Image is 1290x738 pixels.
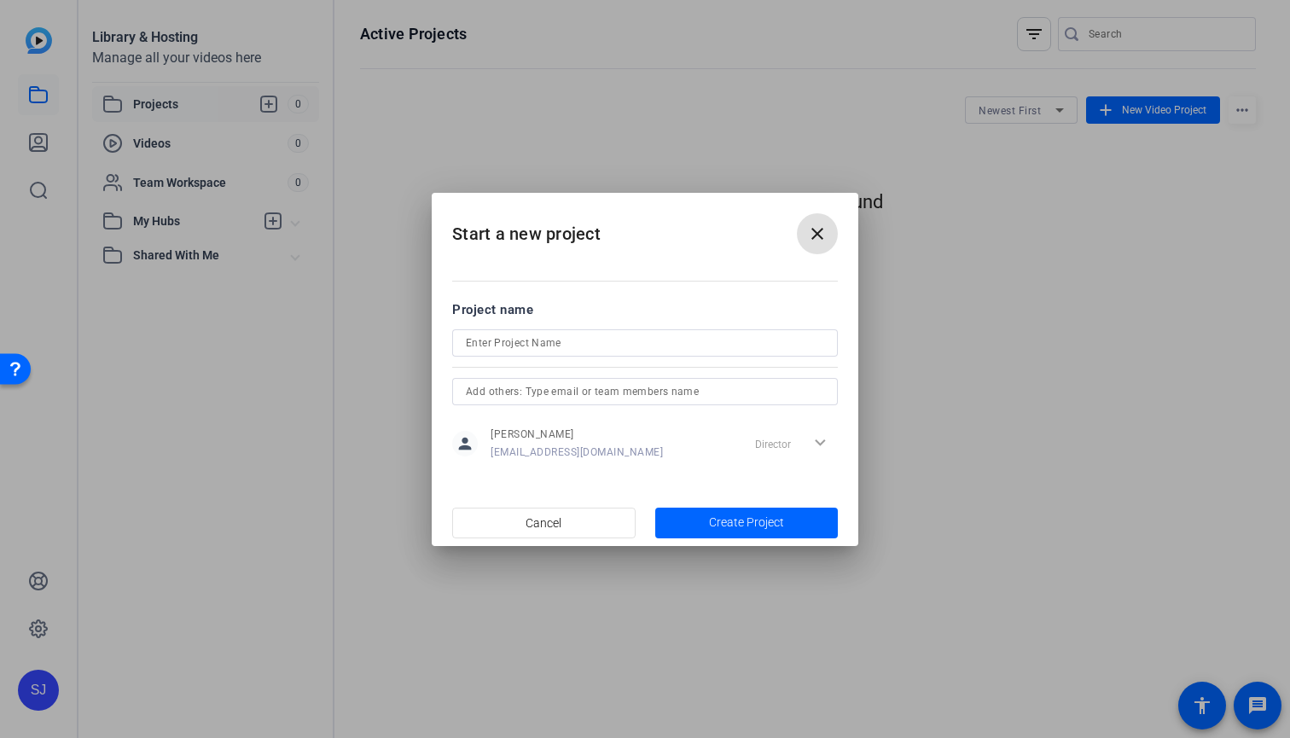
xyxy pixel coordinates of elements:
[491,427,663,441] span: [PERSON_NAME]
[655,508,839,538] button: Create Project
[807,224,828,244] mat-icon: close
[491,445,663,459] span: [EMAIL_ADDRESS][DOMAIN_NAME]
[452,508,636,538] button: Cancel
[526,507,561,539] span: Cancel
[466,381,824,402] input: Add others: Type email or team members name
[432,193,858,262] h2: Start a new project
[709,514,784,532] span: Create Project
[466,333,824,353] input: Enter Project Name
[452,300,838,319] div: Project name
[452,431,478,456] mat-icon: person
